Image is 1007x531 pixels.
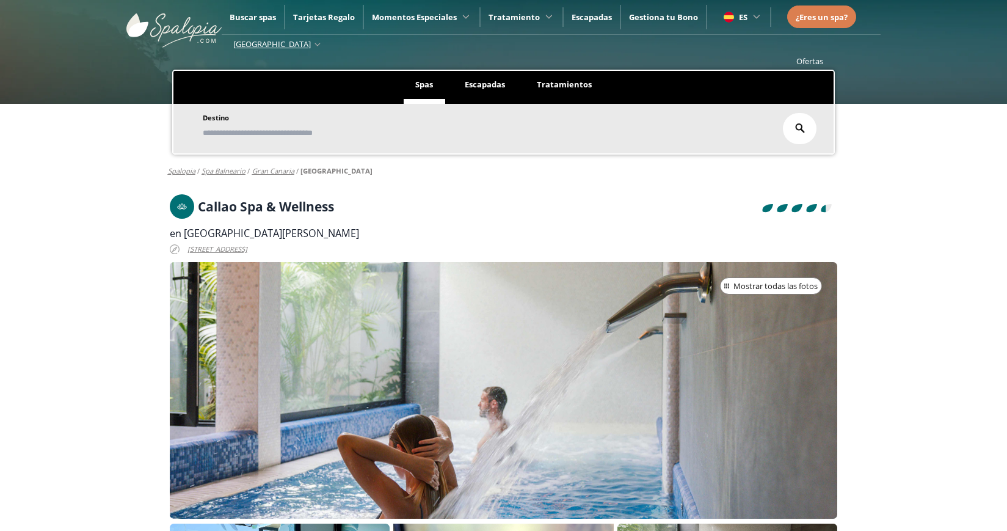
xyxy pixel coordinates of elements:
[233,38,311,49] span: [GEOGRAPHIC_DATA]
[198,200,334,213] h1: Callao Spa & Wellness
[300,166,373,175] a: [GEOGRAPHIC_DATA]
[465,79,505,90] span: Escapadas
[293,12,355,23] a: Tarjetas Regalo
[572,12,612,23] a: Escapadas
[247,166,250,176] span: /
[202,166,245,175] a: spa balneario
[720,277,823,295] button: Mostrar todas las fotos
[733,280,818,293] span: Mostrar todas las fotos
[203,113,229,122] span: Destino
[230,12,276,23] a: Buscar spas
[796,12,848,23] span: ¿Eres un spa?
[197,166,200,176] span: /
[170,227,359,240] span: en [GEOGRAPHIC_DATA][PERSON_NAME]
[296,166,299,176] span: /
[415,79,433,90] span: Spas
[629,12,698,23] a: Gestiona tu Bono
[796,56,823,67] a: Ofertas
[187,243,247,257] span: [STREET_ADDRESS]
[796,10,848,24] a: ¿Eres un spa?
[252,166,294,175] a: gran canaria
[168,166,195,175] a: Spalopia
[126,1,222,48] img: ImgLogoSpalopia.BvClDcEz.svg
[537,79,592,90] span: Tratamientos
